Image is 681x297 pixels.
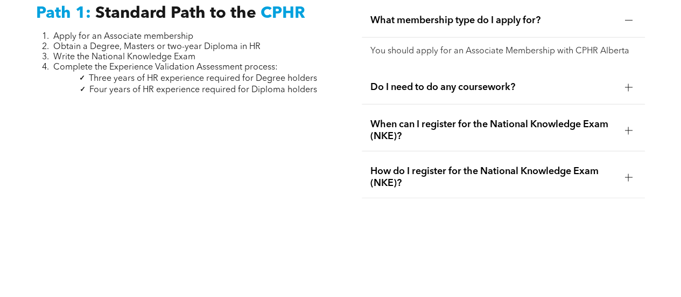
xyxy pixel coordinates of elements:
span: When can I register for the National Knowledge Exam (NKE)? [370,119,616,142]
span: CPHR [261,5,305,22]
span: How do I register for the National Knowledge Exam (NKE)? [370,165,616,189]
span: Do I need to do any coursework? [370,81,616,93]
span: Three years of HR experience required for Degree holders [89,74,317,83]
span: Four years of HR experience required for Diploma holders [89,86,317,94]
span: Write the National Knowledge Exam [53,53,195,61]
span: Complete the Experience Validation Assessment process: [53,63,278,72]
span: Apply for an Associate membership [53,32,193,41]
span: What membership type do I apply for? [370,15,616,26]
span: Obtain a Degree, Masters or two-year Diploma in HR [53,43,261,51]
span: Path 1: [36,5,91,22]
p: You should apply for an Associate Membership with CPHR Alberta [370,46,637,57]
span: Standard Path to the [95,5,256,22]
